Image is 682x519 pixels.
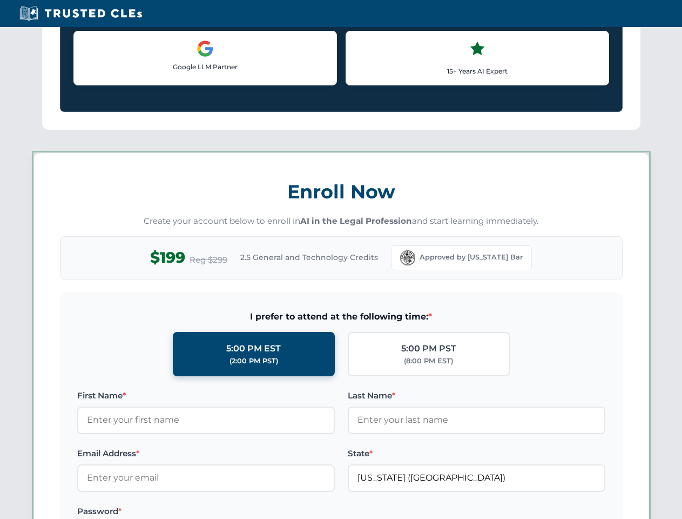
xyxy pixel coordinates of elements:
span: Reg $299 [190,254,227,267]
input: Enter your email [77,464,335,491]
span: 2.5 General and Technology Credits [240,251,378,263]
img: Google [197,40,214,57]
img: Florida Bar [400,250,415,265]
label: State [348,447,605,460]
span: Approved by [US_STATE] Bar [420,252,523,263]
p: Google LLM Partner [83,62,328,72]
label: Email Address [77,447,335,460]
span: $199 [150,245,185,270]
span: I prefer to attend at the following time: [77,310,605,324]
label: First Name [77,389,335,402]
input: Enter your first name [77,407,335,434]
input: Florida (FL) [348,464,605,491]
strong: AI in the Legal Profession [300,216,412,226]
div: (8:00 PM EST) [404,356,453,367]
label: Password [77,505,335,518]
p: 15+ Years AI Expert [355,66,600,76]
div: (2:00 PM PST) [229,356,278,367]
div: 5:00 PM EST [226,342,281,356]
h3: Enroll Now [60,175,623,209]
label: Last Name [348,389,605,402]
input: Enter your last name [348,407,605,434]
div: 5:00 PM PST [401,342,456,356]
img: Trusted CLEs [16,5,145,22]
p: Create your account below to enroll in and start learning immediately. [60,215,623,228]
